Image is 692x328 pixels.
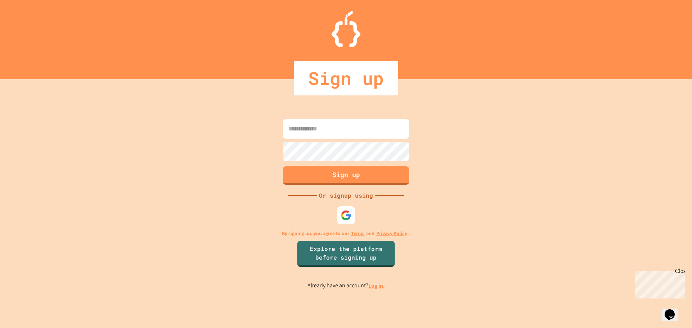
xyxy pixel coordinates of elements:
iframe: chat widget [632,268,685,298]
div: Or signup using [317,191,375,200]
a: Explore the platform before signing up [297,241,395,267]
button: Sign up [283,166,409,185]
div: Chat with us now!Close [3,3,50,46]
p: By signing up, you agree to our and . [282,230,411,237]
a: Log in. [368,282,385,289]
a: Terms [351,230,364,237]
a: Privacy Policy [376,230,407,237]
img: Logo.svg [332,11,360,47]
img: google-icon.svg [341,210,351,221]
p: Already have an account? [307,281,385,290]
div: Sign up [294,61,398,95]
iframe: chat widget [662,299,685,321]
